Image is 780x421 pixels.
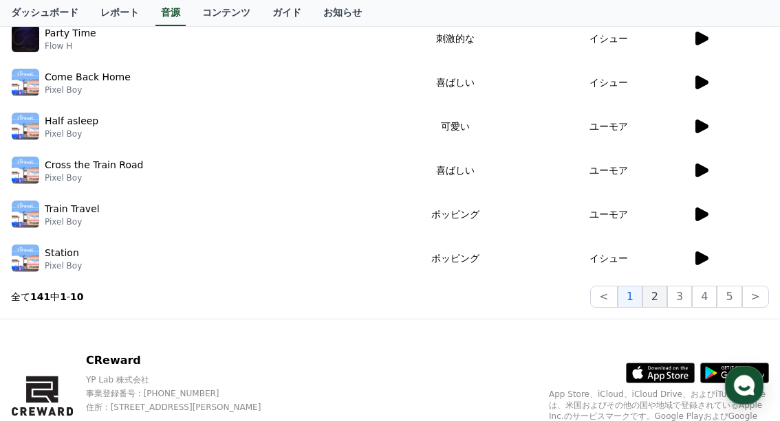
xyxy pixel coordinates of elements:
p: Cross the Train Road [45,158,143,172]
span: Settings [204,328,237,339]
p: Station [45,246,79,260]
td: 刺激的な [386,16,526,60]
td: 喜ばしい [386,60,526,104]
button: 3 [667,286,692,308]
img: music [12,69,39,96]
img: music [12,113,39,140]
td: 可愛い [386,104,526,148]
button: 1 [618,286,642,308]
button: < [590,286,617,308]
button: 2 [642,286,667,308]
td: イシュー [526,60,692,104]
img: music [12,25,39,52]
td: ポッピング [386,236,526,280]
a: Messages [91,307,177,341]
img: music [12,157,39,184]
td: ユーモア [526,192,692,236]
p: Pixel Boy [45,172,143,183]
td: ユーモア [526,104,692,148]
a: Settings [177,307,264,341]
button: 4 [692,286,717,308]
strong: 141 [30,291,50,302]
p: YP Lab 株式会社 [86,374,285,385]
a: Home [4,307,91,341]
button: > [742,286,769,308]
img: music [12,244,39,272]
td: イシュー [526,236,692,280]
td: ポッピング [386,192,526,236]
strong: 10 [70,291,83,302]
img: music [12,201,39,228]
p: 事業登録番号 : [PHONE_NUMBER] [86,388,285,399]
p: 住所 : [STREET_ADDRESS][PERSON_NAME] [86,402,285,413]
p: Flow H [45,41,96,52]
p: 全て 中 - [11,290,84,304]
span: Home [35,328,59,339]
p: CReward [86,352,285,369]
p: Pixel Boy [45,128,98,139]
p: Pixel Boy [45,260,82,271]
td: ユーモア [526,148,692,192]
td: イシュー [526,16,692,60]
button: 5 [717,286,741,308]
p: Come Back Home [45,70,131,84]
td: 喜ばしい [386,148,526,192]
p: Train Travel [45,202,100,216]
p: Pixel Boy [45,216,100,227]
span: Messages [114,328,155,339]
p: Pixel Boy [45,84,131,95]
strong: 1 [60,291,67,302]
p: Party Time [45,26,96,41]
p: Half asleep [45,114,98,128]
